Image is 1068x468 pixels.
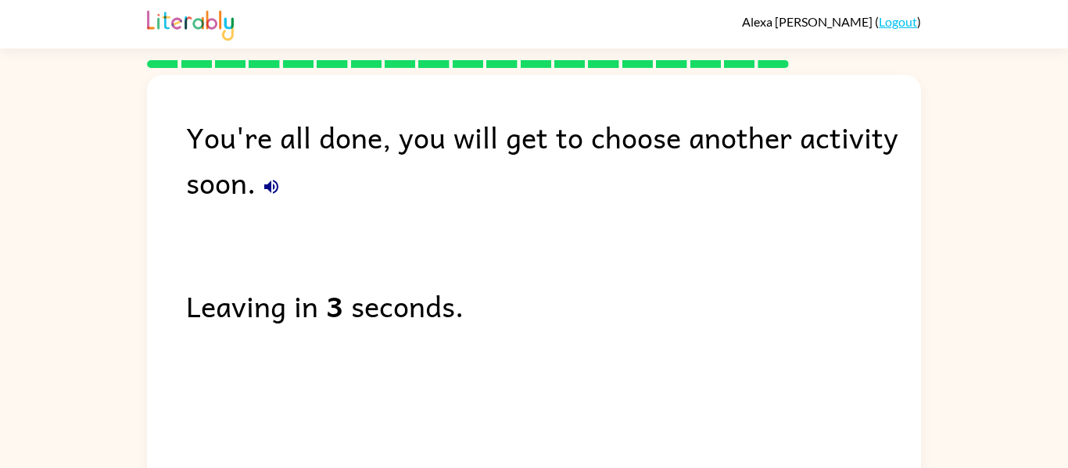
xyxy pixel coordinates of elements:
div: You're all done, you will get to choose another activity soon. [186,114,921,205]
div: Leaving in seconds. [186,283,921,328]
div: ( ) [742,14,921,29]
img: Literably [147,6,234,41]
span: Alexa [PERSON_NAME] [742,14,875,29]
a: Logout [879,14,917,29]
b: 3 [326,283,343,328]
